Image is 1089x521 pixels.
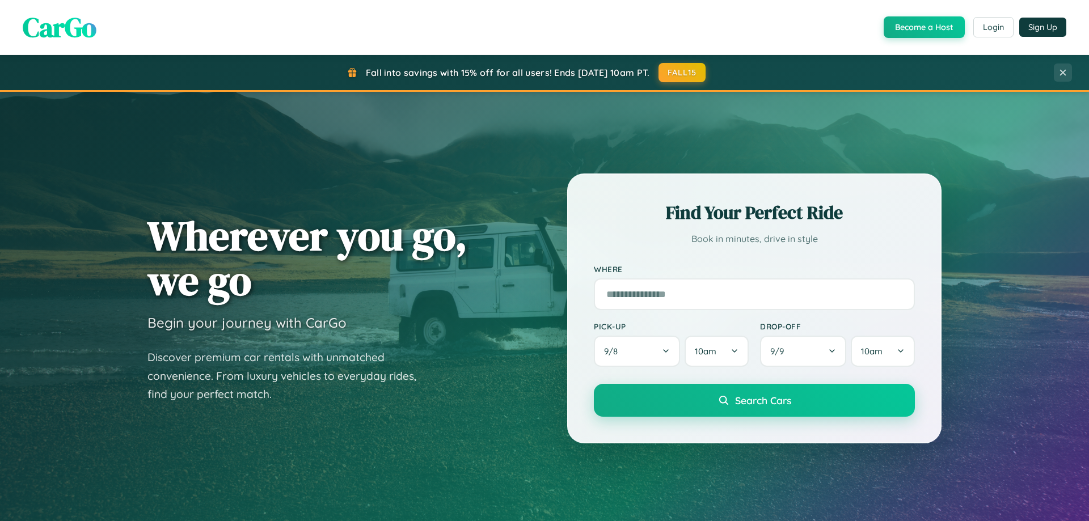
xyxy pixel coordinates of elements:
[594,231,915,247] p: Book in minutes, drive in style
[1019,18,1066,37] button: Sign Up
[366,67,650,78] span: Fall into savings with 15% off for all users! Ends [DATE] 10am PT.
[147,348,431,404] p: Discover premium car rentals with unmatched convenience. From luxury vehicles to everyday rides, ...
[973,17,1014,37] button: Login
[770,346,790,357] span: 9 / 9
[760,336,846,367] button: 9/9
[735,394,791,406] span: Search Cars
[884,16,965,38] button: Become a Host
[604,346,623,357] span: 9 / 8
[594,336,680,367] button: 9/8
[685,336,749,367] button: 10am
[594,200,915,225] h2: Find Your Perfect Ride
[861,346,883,357] span: 10am
[760,321,915,331] label: Drop-off
[851,336,915,367] button: 10am
[23,9,96,46] span: CarGo
[594,321,749,331] label: Pick-up
[594,264,915,274] label: Where
[594,384,915,417] button: Search Cars
[147,314,347,331] h3: Begin your journey with CarGo
[695,346,716,357] span: 10am
[659,63,706,82] button: FALL15
[147,213,467,303] h1: Wherever you go, we go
